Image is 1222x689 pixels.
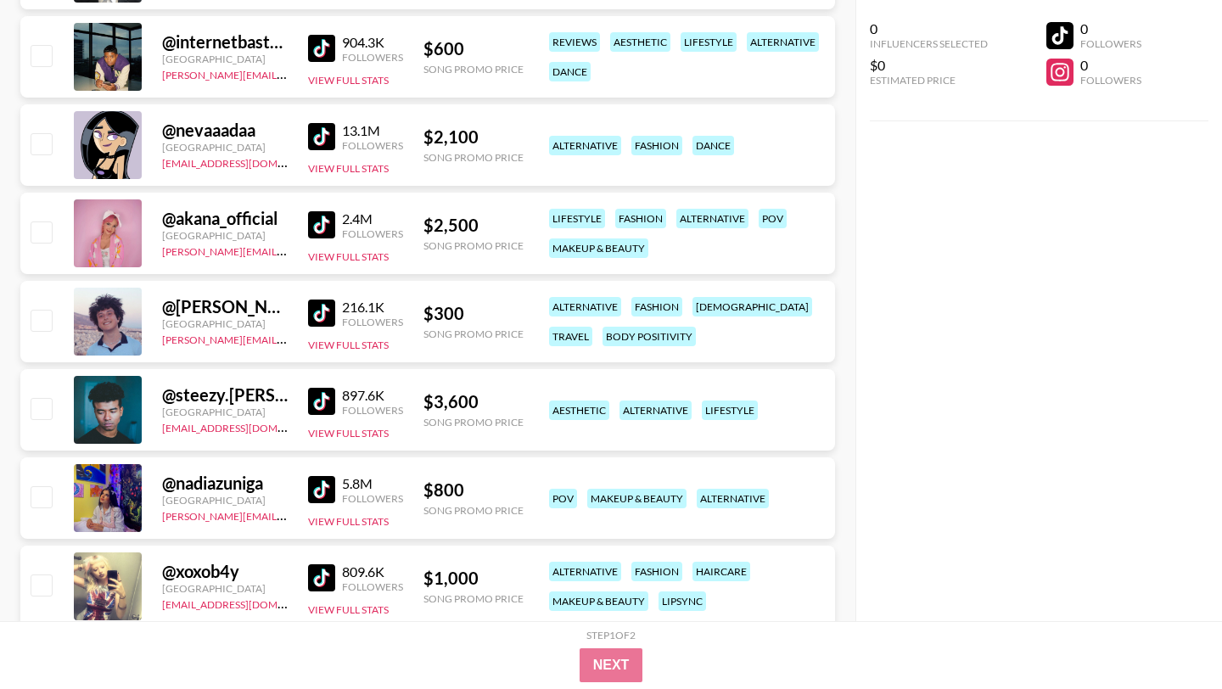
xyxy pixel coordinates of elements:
[580,648,643,682] button: Next
[342,387,403,404] div: 897.6K
[308,427,389,440] button: View Full Stats
[587,489,687,508] div: makeup & beauty
[549,489,577,508] div: pov
[681,32,737,52] div: lifestyle
[342,122,403,139] div: 13.1M
[549,32,600,52] div: reviews
[308,162,389,175] button: View Full Stats
[747,32,819,52] div: alternative
[1080,20,1141,37] div: 0
[610,32,670,52] div: aesthetic
[308,35,335,62] img: TikTok
[342,34,403,51] div: 904.3K
[759,209,787,228] div: pov
[423,479,524,501] div: $ 800
[423,63,524,76] div: Song Promo Price
[549,136,621,155] div: alternative
[342,492,403,505] div: Followers
[342,563,403,580] div: 809.6K
[162,120,288,141] div: @ nevaaadaa
[162,595,333,611] a: [EMAIL_ADDRESS][DOMAIN_NAME]
[308,564,335,591] img: TikTok
[162,242,413,258] a: [PERSON_NAME][EMAIL_ADDRESS][DOMAIN_NAME]
[162,507,413,523] a: [PERSON_NAME][EMAIL_ADDRESS][DOMAIN_NAME]
[423,416,524,429] div: Song Promo Price
[631,562,682,581] div: fashion
[308,476,335,503] img: TikTok
[342,227,403,240] div: Followers
[549,238,648,258] div: makeup & beauty
[1080,74,1141,87] div: Followers
[423,592,524,605] div: Song Promo Price
[659,591,706,611] div: lipsync
[162,208,288,229] div: @ akana_official
[603,327,696,346] div: body positivity
[549,562,621,581] div: alternative
[162,65,413,81] a: [PERSON_NAME][EMAIL_ADDRESS][DOMAIN_NAME]
[308,515,389,528] button: View Full Stats
[308,74,389,87] button: View Full Stats
[423,391,524,412] div: $ 3,600
[162,317,288,330] div: [GEOGRAPHIC_DATA]
[619,401,692,420] div: alternative
[423,126,524,148] div: $ 2,100
[162,406,288,418] div: [GEOGRAPHIC_DATA]
[308,250,389,263] button: View Full Stats
[342,299,403,316] div: 216.1K
[870,37,988,50] div: Influencers Selected
[692,562,750,581] div: haircare
[342,316,403,328] div: Followers
[549,209,605,228] div: lifestyle
[423,215,524,236] div: $ 2,500
[342,580,403,593] div: Followers
[549,327,592,346] div: travel
[423,504,524,517] div: Song Promo Price
[308,123,335,150] img: TikTok
[676,209,748,228] div: alternative
[549,591,648,611] div: makeup & beauty
[162,154,333,170] a: [EMAIL_ADDRESS][DOMAIN_NAME]
[342,51,403,64] div: Followers
[162,141,288,154] div: [GEOGRAPHIC_DATA]
[692,136,734,155] div: dance
[423,328,524,340] div: Song Promo Price
[423,38,524,59] div: $ 600
[692,297,812,316] div: [DEMOGRAPHIC_DATA]
[1080,37,1141,50] div: Followers
[342,475,403,492] div: 5.8M
[342,404,403,417] div: Followers
[870,20,988,37] div: 0
[308,388,335,415] img: TikTok
[162,582,288,595] div: [GEOGRAPHIC_DATA]
[423,151,524,164] div: Song Promo Price
[162,473,288,494] div: @ nadiazuniga
[697,489,769,508] div: alternative
[423,568,524,589] div: $ 1,000
[870,74,988,87] div: Estimated Price
[162,296,288,317] div: @ [PERSON_NAME].[PERSON_NAME]
[162,53,288,65] div: [GEOGRAPHIC_DATA]
[423,239,524,252] div: Song Promo Price
[702,401,758,420] div: lifestyle
[549,62,591,81] div: dance
[549,401,609,420] div: aesthetic
[162,229,288,242] div: [GEOGRAPHIC_DATA]
[162,418,333,434] a: [EMAIL_ADDRESS][DOMAIN_NAME]
[308,211,335,238] img: TikTok
[1137,604,1202,669] iframe: Drift Widget Chat Controller
[162,330,413,346] a: [PERSON_NAME][EMAIL_ADDRESS][DOMAIN_NAME]
[162,494,288,507] div: [GEOGRAPHIC_DATA]
[1080,57,1141,74] div: 0
[870,57,988,74] div: $0
[549,297,621,316] div: alternative
[615,209,666,228] div: fashion
[423,303,524,324] div: $ 300
[308,603,389,616] button: View Full Stats
[342,139,403,152] div: Followers
[586,629,636,641] div: Step 1 of 2
[308,300,335,327] img: TikTok
[162,561,288,582] div: @ xoxob4y
[631,136,682,155] div: fashion
[631,297,682,316] div: fashion
[162,384,288,406] div: @ steezy.[PERSON_NAME]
